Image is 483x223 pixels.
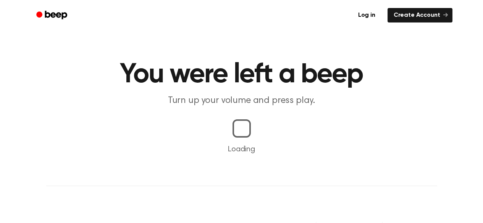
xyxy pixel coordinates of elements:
p: Turn up your volume and press play. [95,95,388,107]
a: Create Account [388,8,452,22]
h1: You were left a beep [46,61,437,88]
a: Beep [31,8,74,23]
a: Log in [351,6,383,24]
p: Loading [9,144,474,155]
